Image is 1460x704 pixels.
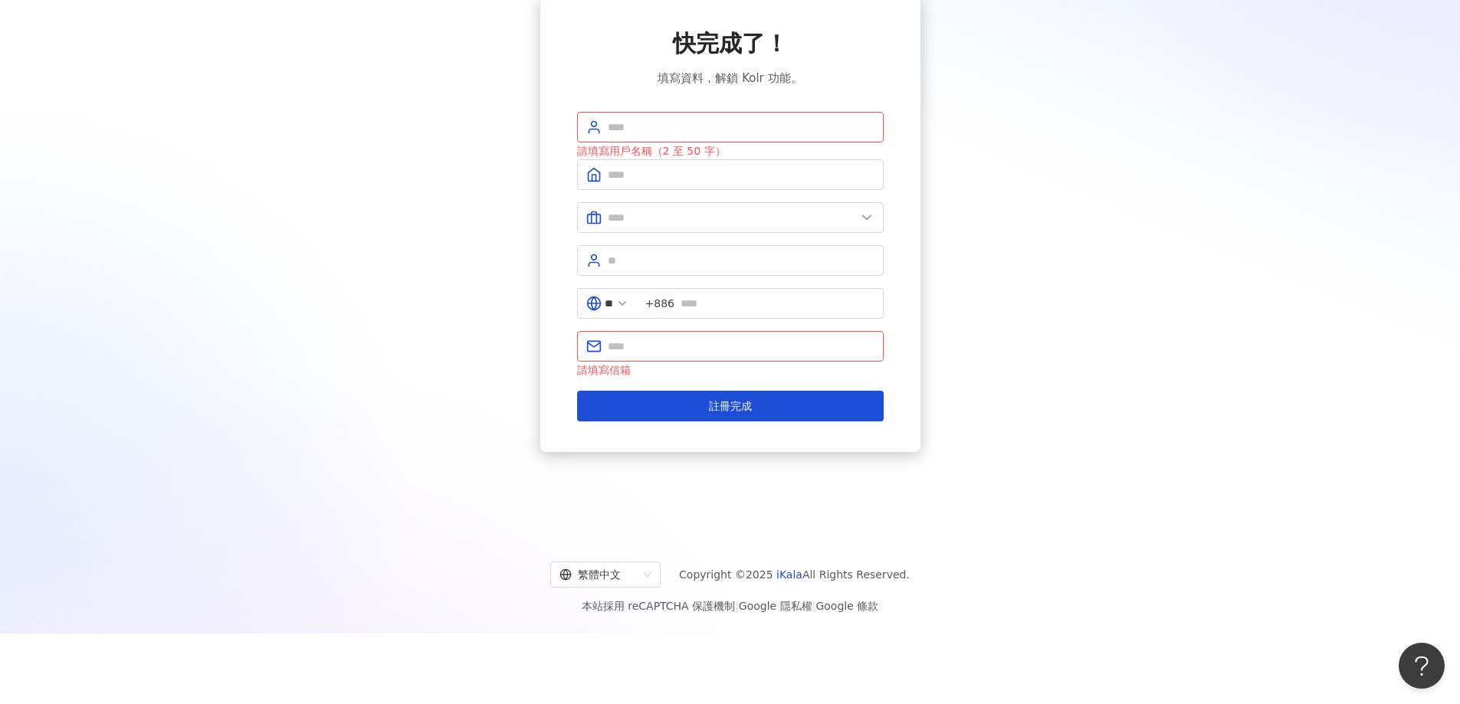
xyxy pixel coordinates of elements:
div: 繁體中文 [559,562,638,587]
div: 請填寫信箱 [577,362,884,378]
a: Google 隱私權 [739,600,812,612]
span: | [735,600,739,612]
span: 註冊完成 [709,400,752,412]
button: 註冊完成 [577,391,884,421]
a: iKala [776,568,802,581]
iframe: Help Scout Beacon - Open [1399,643,1445,689]
a: Google 條款 [815,600,878,612]
div: 請填寫用戶名稱（2 至 50 字） [577,142,884,159]
span: Copyright © 2025 All Rights Reserved. [679,565,910,584]
span: 填寫資料，解鎖 Kolr 功能。 [658,69,802,87]
span: | [812,600,816,612]
span: 本站採用 reCAPTCHA 保護機制 [582,597,878,615]
span: +886 [645,295,674,312]
span: 快完成了！ [673,28,788,60]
